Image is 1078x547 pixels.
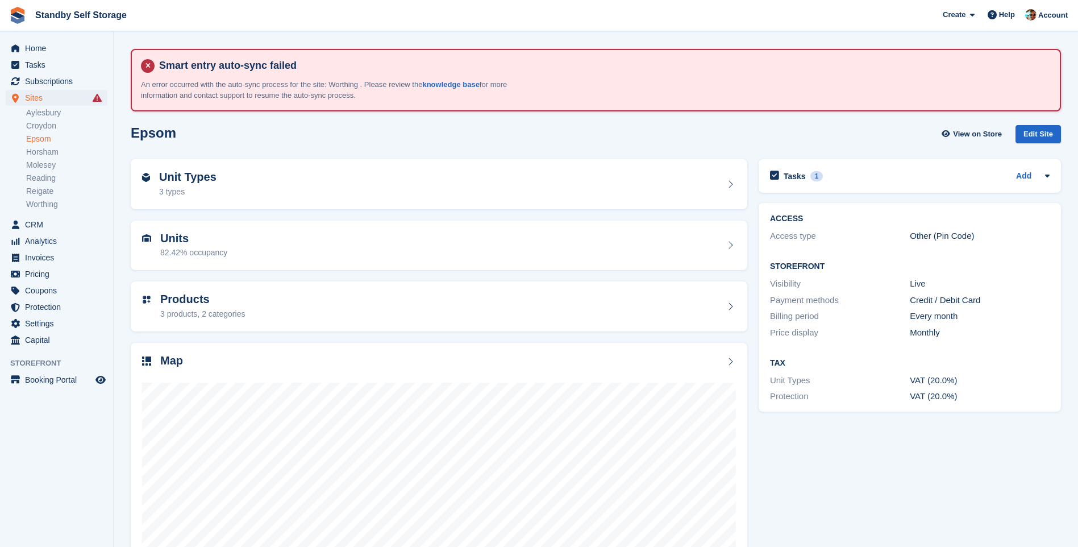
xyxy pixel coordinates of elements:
img: stora-icon-8386f47178a22dfd0bd8f6a31ec36ba5ce8667c1dd55bd0f319d3a0aa187defe.svg [9,7,26,24]
div: Access type [770,230,910,243]
h2: Products [160,293,245,306]
h4: Smart entry auto-sync failed [155,59,1051,72]
img: unit-type-icn-2b2737a686de81e16bb02015468b77c625bbabd49415b5ef34ead5e3b44a266d.svg [142,173,150,182]
div: Visibility [770,277,910,291]
span: Tasks [25,57,93,73]
div: Billing period [770,310,910,323]
img: map-icn-33ee37083ee616e46c38cad1a60f524a97daa1e2b2c8c0bc3eb3415660979fc1.svg [142,357,151,366]
a: menu [6,40,107,56]
span: Settings [25,316,93,331]
a: menu [6,250,107,266]
a: menu [6,90,107,106]
a: Products 3 products, 2 categories [131,281,747,331]
a: Unit Types 3 types [131,159,747,209]
div: 3 products, 2 categories [160,308,245,320]
a: menu [6,316,107,331]
div: 3 types [159,186,217,198]
a: Worthing [26,199,107,210]
a: Reading [26,173,107,184]
h2: Tasks [784,171,806,181]
img: unit-icn-7be61d7bf1b0ce9d3e12c5938cc71ed9869f7b940bace4675aadf7bd6d80202e.svg [142,234,151,242]
span: View on Store [953,129,1002,140]
a: Molesey [26,160,107,171]
a: menu [6,217,107,233]
a: Edit Site [1015,125,1061,148]
div: Every month [910,310,1050,323]
span: Create [943,9,965,20]
span: Capital [25,332,93,348]
span: Sites [25,90,93,106]
a: Epsom [26,134,107,144]
div: Payment methods [770,294,910,307]
span: Coupons [25,283,93,299]
p: An error occurred with the auto-sync process for the site: Worthing . Please review the for more ... [141,79,539,101]
div: Live [910,277,1050,291]
div: Monthly [910,326,1050,339]
span: Analytics [25,233,93,249]
a: menu [6,266,107,282]
div: Protection [770,390,910,403]
span: Invoices [25,250,93,266]
div: VAT (20.0%) [910,374,1050,387]
span: Storefront [10,358,113,369]
a: Units 82.42% occupancy [131,221,747,271]
span: Booking Portal [25,372,93,388]
a: menu [6,332,107,348]
h2: Map [160,354,183,367]
a: menu [6,57,107,73]
a: Reigate [26,186,107,197]
div: Unit Types [770,374,910,387]
div: VAT (20.0%) [910,390,1050,403]
span: Account [1038,10,1068,21]
a: Horsham [26,147,107,158]
h2: Units [160,232,227,245]
span: CRM [25,217,93,233]
div: Price display [770,326,910,339]
span: Home [25,40,93,56]
span: Pricing [25,266,93,282]
a: View on Store [940,125,1006,144]
a: Add [1016,170,1031,183]
i: Smart entry sync failures have occurred [93,93,102,102]
span: Protection [25,299,93,315]
span: Subscriptions [25,73,93,89]
div: 1 [810,171,823,181]
h2: Storefront [770,262,1050,271]
h2: Unit Types [159,171,217,184]
a: menu [6,233,107,249]
img: custom-product-icn-752c56ca05d30b4aa98f6f15887a0e09747e85b44ffffa43cff429088544963d.svg [142,295,151,304]
a: knowledge base [422,80,479,89]
img: Michael Walker [1025,9,1037,20]
div: Other (Pin Code) [910,230,1050,243]
h2: Epsom [131,125,176,140]
a: Preview store [94,373,107,387]
div: Edit Site [1015,125,1061,144]
h2: Tax [770,359,1050,368]
a: menu [6,372,107,388]
div: 82.42% occupancy [160,247,227,259]
a: menu [6,299,107,315]
span: Help [999,9,1015,20]
a: Standby Self Storage [31,6,131,24]
a: Aylesbury [26,107,107,118]
h2: ACCESS [770,214,1050,223]
a: menu [6,73,107,89]
div: Credit / Debit Card [910,294,1050,307]
a: menu [6,283,107,299]
a: Croydon [26,121,107,131]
